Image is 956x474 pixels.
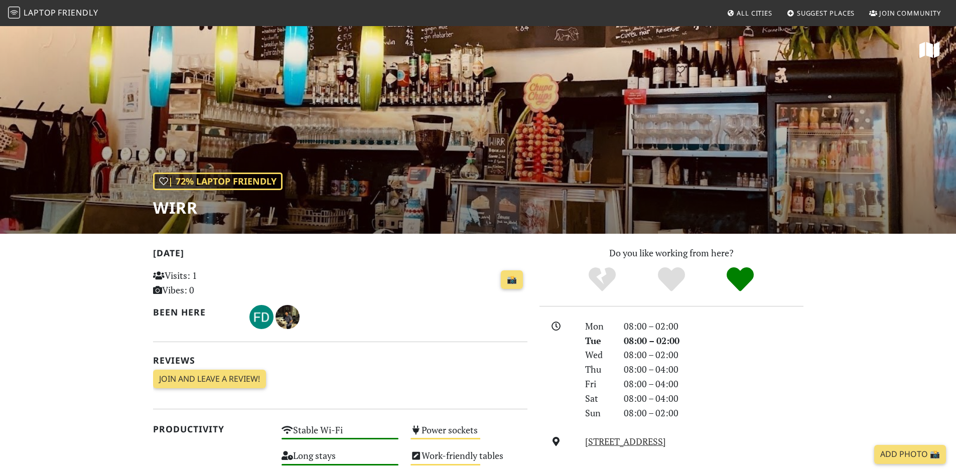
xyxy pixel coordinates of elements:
div: 08:00 – 02:00 [618,406,809,420]
a: Suggest Places [783,4,859,22]
span: FD S [249,310,276,322]
div: Sat [579,391,617,406]
a: 📸 [501,270,523,289]
div: | 72% Laptop Friendly [153,173,283,190]
div: Thu [579,362,617,377]
a: Add Photo 📸 [874,445,946,464]
div: 08:00 – 02:00 [618,319,809,334]
h1: WIRR [153,198,283,217]
div: Definitely! [706,266,775,293]
div: 08:00 – 04:00 [618,377,809,391]
h2: Productivity [153,424,270,434]
a: LaptopFriendly LaptopFriendly [8,5,98,22]
div: 08:00 – 02:00 [618,348,809,362]
div: 08:00 – 04:00 [618,362,809,377]
div: Long stays [276,447,404,473]
span: All Cities [737,9,772,18]
a: All Cities [723,4,776,22]
div: Fri [579,377,617,391]
div: 08:00 – 04:00 [618,391,809,406]
p: Do you like working from here? [539,246,803,260]
img: LaptopFriendly [8,7,20,19]
div: Wed [579,348,617,362]
h2: Reviews [153,355,527,366]
div: No [568,266,637,293]
div: Yes [637,266,706,293]
a: Join Community [865,4,945,22]
p: Visits: 1 Vibes: 0 [153,268,270,297]
span: Nigel Earnshaw [276,310,300,322]
a: Join and leave a review! [153,370,266,389]
img: 2376-nigel.jpg [276,305,300,329]
div: Stable Wi-Fi [276,422,404,447]
span: Laptop [24,7,56,18]
div: Work-friendly tables [404,447,533,473]
h2: Been here [153,307,238,318]
h2: [DATE] [153,248,527,262]
div: 08:00 – 02:00 [618,334,809,348]
div: Tue [579,334,617,348]
a: [STREET_ADDRESS] [585,435,666,447]
span: Suggest Places [797,9,855,18]
div: Sun [579,406,617,420]
span: Join Community [879,9,941,18]
div: Mon [579,319,617,334]
img: 4357-fd.jpg [249,305,274,329]
div: Power sockets [404,422,533,447]
span: Friendly [58,7,98,18]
